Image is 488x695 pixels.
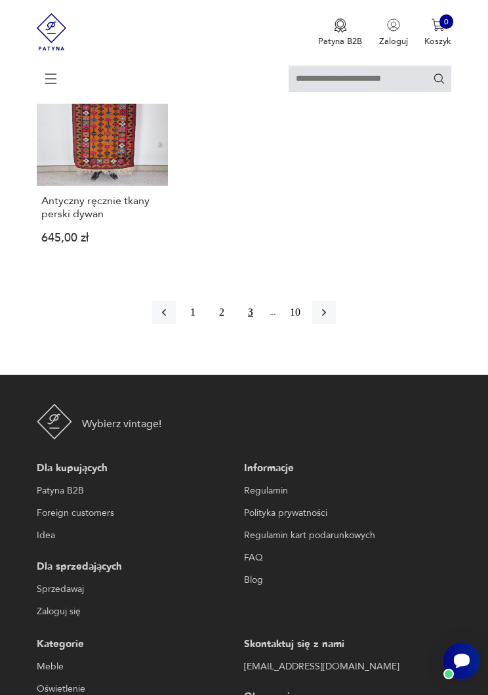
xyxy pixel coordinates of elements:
[37,404,72,439] img: Patyna - sklep z meblami i dekoracjami vintage
[244,637,446,652] p: Skontaktuj się z nami
[244,505,446,521] a: Polityka prywatności
[37,483,239,499] a: Patyna B2B
[37,54,168,264] a: Antyczny ręcznie tkany perski dywanAntyczny ręcznie tkany perski dywan645,00 zł
[283,301,307,324] button: 10
[37,461,239,476] p: Dla kupujących
[37,604,239,620] a: Zaloguj się
[379,35,408,47] p: Zaloguj
[432,18,445,32] img: Ikona koszyka
[244,528,446,543] a: Regulamin kart podarunkowych
[244,550,446,566] a: FAQ
[210,301,234,324] button: 2
[239,301,262,324] button: 3
[244,461,446,476] p: Informacje
[181,301,205,324] button: 1
[379,18,408,47] button: Zaloguj
[439,14,454,29] div: 0
[318,18,362,47] a: Ikona medaluPatyna B2B
[37,581,239,597] a: Sprzedawaj
[37,659,239,675] a: Meble
[82,416,161,432] p: Wybierz vintage!
[244,659,446,675] a: [EMAIL_ADDRESS][DOMAIN_NAME]
[318,18,362,47] button: Patyna B2B
[443,642,480,679] iframe: Smartsupp widget button
[433,72,445,85] button: Szukaj
[387,18,400,32] img: Ikonka użytkownika
[41,234,163,243] p: 645,00 zł
[424,18,451,47] button: 0Koszyk
[37,637,239,652] p: Kategorie
[37,528,239,543] a: Idea
[318,35,362,47] p: Patyna B2B
[37,559,239,575] p: Dla sprzedających
[41,194,163,221] h3: Antyczny ręcznie tkany perski dywan
[424,35,451,47] p: Koszyk
[244,572,446,588] a: Blog
[37,505,239,521] a: Foreign customers
[244,483,446,499] a: Regulamin
[334,18,347,33] img: Ikona medalu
